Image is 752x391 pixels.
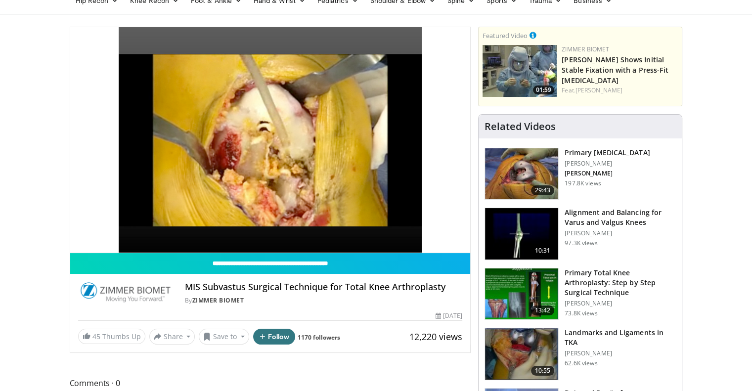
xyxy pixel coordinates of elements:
[483,45,557,97] img: 6bc46ad6-b634-4876-a934-24d4e08d5fac.150x105_q85_crop-smart_upscale.jpg
[565,359,597,367] p: 62.6K views
[531,246,555,256] span: 10:31
[485,148,676,200] a: 29:43 Primary [MEDICAL_DATA] [PERSON_NAME] [PERSON_NAME] 197.8K views
[92,332,100,341] span: 45
[485,121,556,132] h4: Related Videos
[533,86,554,94] span: 01:59
[565,268,676,298] h3: Primary Total Knee Arthroplasty: Step by Step Surgical Technique
[485,208,676,260] a: 10:31 Alignment and Balancing for Varus and Valgus Knees [PERSON_NAME] 97.3K views
[565,179,601,187] p: 197.8K views
[565,160,650,168] p: [PERSON_NAME]
[253,329,296,345] button: Follow
[565,328,676,348] h3: Landmarks and Ligaments in TKA
[562,45,609,53] a: Zimmer Biomet
[565,349,676,357] p: [PERSON_NAME]
[575,86,622,94] a: [PERSON_NAME]
[483,31,528,40] small: Featured Video
[199,329,249,345] button: Save to
[531,305,555,315] span: 13:42
[149,329,195,345] button: Share
[485,268,558,320] img: oa8B-rsjN5HfbTbX5hMDoxOjB1O5lLKx_1.150x105_q85_crop-smart_upscale.jpg
[70,377,471,390] span: Comments 0
[565,300,676,307] p: [PERSON_NAME]
[531,366,555,376] span: 10:55
[565,170,650,177] p: [PERSON_NAME]
[185,296,463,305] div: By
[565,309,597,317] p: 73.8K views
[565,148,650,158] h3: Primary [MEDICAL_DATA]
[185,282,463,293] h4: MIS Subvastus Surgical Technique for Total Knee Arthroplasty
[409,331,462,343] span: 12,220 views
[562,55,668,85] a: [PERSON_NAME] Shows Initial Stable Fixation with a Press-Fit [MEDICAL_DATA]
[531,185,555,195] span: 29:43
[562,86,678,95] div: Feat.
[565,239,597,247] p: 97.3K views
[436,311,462,320] div: [DATE]
[485,148,558,200] img: 297061_3.png.150x105_q85_crop-smart_upscale.jpg
[70,27,471,253] video-js: Video Player
[78,282,173,305] img: Zimmer Biomet
[192,296,244,304] a: Zimmer Biomet
[485,208,558,260] img: 38523_0000_3.png.150x105_q85_crop-smart_upscale.jpg
[483,45,557,97] a: 01:59
[485,268,676,320] a: 13:42 Primary Total Knee Arthroplasty: Step by Step Surgical Technique [PERSON_NAME] 73.8K views
[78,329,145,344] a: 45 Thumbs Up
[485,328,676,380] a: 10:55 Landmarks and Ligaments in TKA [PERSON_NAME] 62.6K views
[298,333,340,342] a: 1170 followers
[565,208,676,227] h3: Alignment and Balancing for Varus and Valgus Knees
[485,328,558,380] img: 88434a0e-b753-4bdd-ac08-0695542386d5.150x105_q85_crop-smart_upscale.jpg
[565,229,676,237] p: [PERSON_NAME]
